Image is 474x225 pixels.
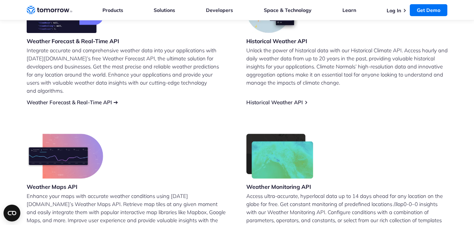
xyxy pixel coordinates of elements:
a: Space & Technology [264,7,312,13]
a: Products [102,7,123,13]
a: Log In [387,7,401,14]
a: Developers [206,7,233,13]
p: Integrate accurate and comprehensive weather data into your applications with [DATE][DOMAIN_NAME]... [27,46,228,95]
a: Get Demo [410,4,447,16]
a: Historical Weather API [246,99,303,106]
h3: Weather Monitoring API [246,183,314,191]
p: Unlock the power of historical data with our Historical Climate API. Access hourly and daily weat... [246,46,448,87]
h3: Historical Weather API [246,37,307,45]
a: Home link [27,5,72,15]
h3: Weather Forecast & Real-Time API [27,37,119,45]
button: Open CMP widget [4,205,20,221]
h3: Weather Maps API [27,183,103,191]
a: Solutions [154,7,175,13]
a: Weather Forecast & Real-Time API [27,99,112,106]
a: Learn [342,7,356,13]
